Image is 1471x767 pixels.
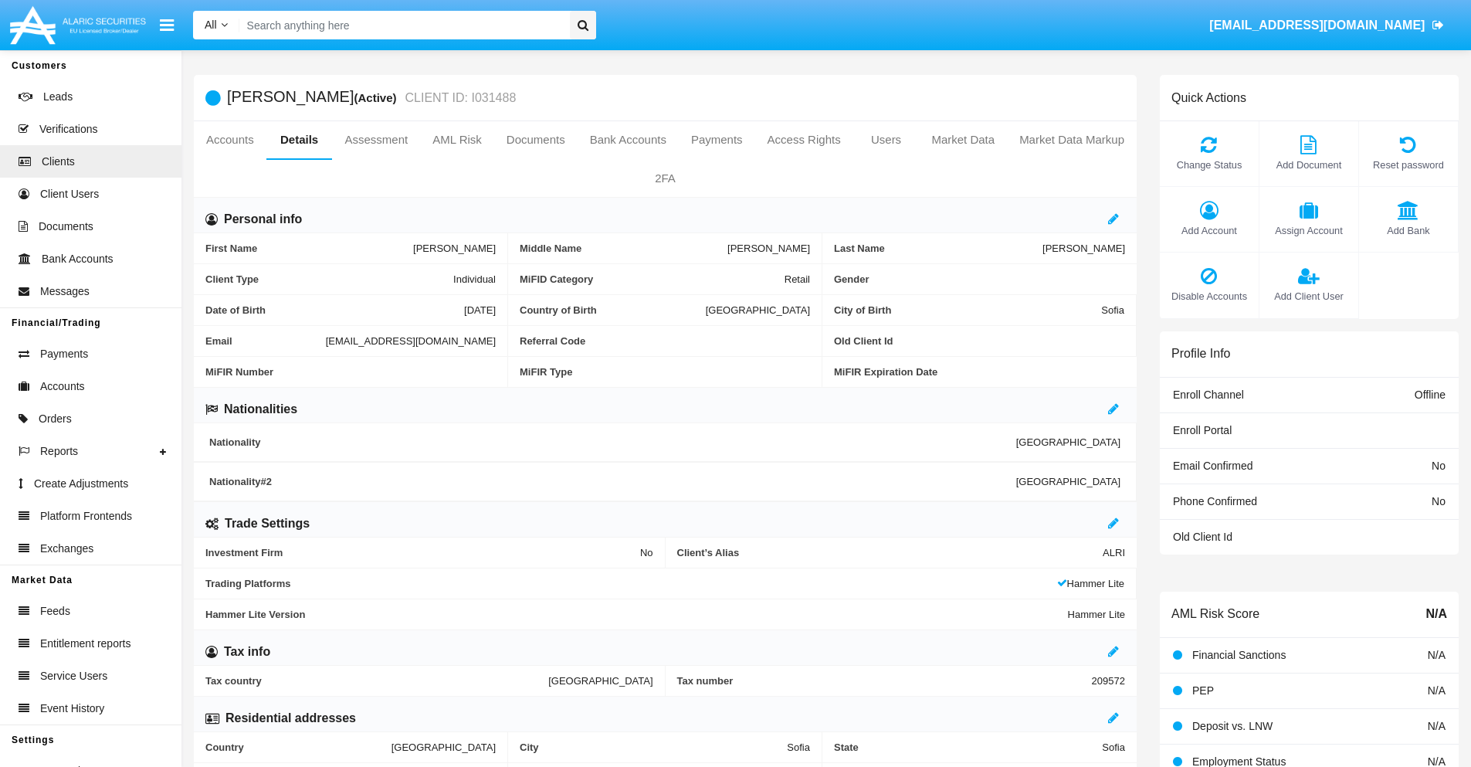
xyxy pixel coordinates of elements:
[354,89,401,107] div: (Active)
[706,304,810,316] span: [GEOGRAPHIC_DATA]
[1168,223,1251,238] span: Add Account
[1168,289,1251,304] span: Disable Accounts
[1202,4,1452,47] a: [EMAIL_ADDRESS][DOMAIN_NAME]
[224,211,302,228] h6: Personal info
[40,346,88,362] span: Payments
[520,742,787,753] span: City
[1432,495,1446,507] span: No
[1209,19,1425,32] span: [EMAIL_ADDRESS][DOMAIN_NAME]
[40,603,70,619] span: Feeds
[209,476,1016,487] span: Nationality #2
[1007,121,1137,158] a: Market Data Markup
[1432,460,1446,472] span: No
[40,636,131,652] span: Entitlement reports
[834,335,1124,347] span: Old Client Id
[548,675,652,687] span: [GEOGRAPHIC_DATA]
[1173,531,1232,543] span: Old Client Id
[1367,158,1450,172] span: Reset password
[40,443,78,460] span: Reports
[194,121,266,158] a: Accounts
[520,335,810,347] span: Referral Code
[1267,223,1351,238] span: Assign Account
[1068,609,1125,620] span: Hammer Lite
[227,89,516,107] h5: [PERSON_NAME]
[677,547,1103,558] span: Client’s Alias
[640,547,653,558] span: No
[679,121,755,158] a: Payments
[1042,243,1125,254] span: [PERSON_NAME]
[834,273,1125,285] span: Gender
[193,17,239,33] a: All
[224,643,270,660] h6: Tax info
[413,243,496,254] span: [PERSON_NAME]
[919,121,1007,158] a: Market Data
[40,283,90,300] span: Messages
[205,335,326,347] span: Email
[391,742,496,753] span: [GEOGRAPHIC_DATA]
[266,121,333,158] a: Details
[43,89,73,105] span: Leads
[1171,90,1246,105] h6: Quick Actions
[1425,605,1447,623] span: N/A
[1173,460,1252,472] span: Email Confirmed
[1173,389,1244,401] span: Enroll Channel
[1428,720,1446,732] span: N/A
[1171,346,1230,361] h6: Profile Info
[1103,547,1125,558] span: ALRI
[1057,578,1124,589] span: Hammer Lite
[205,243,413,254] span: First Name
[205,366,496,378] span: MiFIR Number
[520,304,706,316] span: Country of Birth
[1192,684,1214,697] span: PEP
[420,121,494,158] a: AML Risk
[1016,476,1120,487] span: [GEOGRAPHIC_DATA]
[1267,289,1351,304] span: Add Client User
[520,273,785,285] span: MiFID Category
[40,701,104,717] span: Event History
[1092,675,1125,687] span: 209572
[205,609,1068,620] span: Hammer Lite Version
[39,411,72,427] span: Orders
[787,742,810,753] span: Sofia
[1428,684,1446,697] span: N/A
[326,335,496,347] span: [EMAIL_ADDRESS][DOMAIN_NAME]
[205,742,391,753] span: Country
[1415,389,1446,401] span: Offline
[194,160,1137,197] a: 2FA
[239,11,564,39] input: Search
[332,121,420,158] a: Assessment
[1192,649,1286,661] span: Financial Sanctions
[205,578,1057,589] span: Trading Platforms
[464,304,496,316] span: [DATE]
[1102,742,1125,753] span: Sofia
[677,675,1092,687] span: Tax number
[8,2,148,48] img: Logo image
[494,121,578,158] a: Documents
[40,378,85,395] span: Accounts
[520,366,810,378] span: MiFIR Type
[42,251,114,267] span: Bank Accounts
[1173,424,1232,436] span: Enroll Portal
[209,436,1016,448] span: Nationality
[39,121,97,137] span: Verifications
[40,668,107,684] span: Service Users
[853,121,920,158] a: Users
[785,273,810,285] span: Retail
[205,547,640,558] span: Investment Firm
[39,219,93,235] span: Documents
[1173,495,1257,507] span: Phone Confirmed
[1192,720,1273,732] span: Deposit vs. LNW
[1171,606,1259,621] h6: AML Risk Score
[42,154,75,170] span: Clients
[727,243,810,254] span: [PERSON_NAME]
[205,19,217,31] span: All
[40,186,99,202] span: Client Users
[225,515,310,532] h6: Trade Settings
[205,273,453,285] span: Client Type
[1101,304,1124,316] span: Sofia
[205,675,548,687] span: Tax country
[578,121,679,158] a: Bank Accounts
[224,401,297,418] h6: Nationalities
[402,92,517,104] small: CLIENT ID: I031488
[453,273,496,285] span: Individual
